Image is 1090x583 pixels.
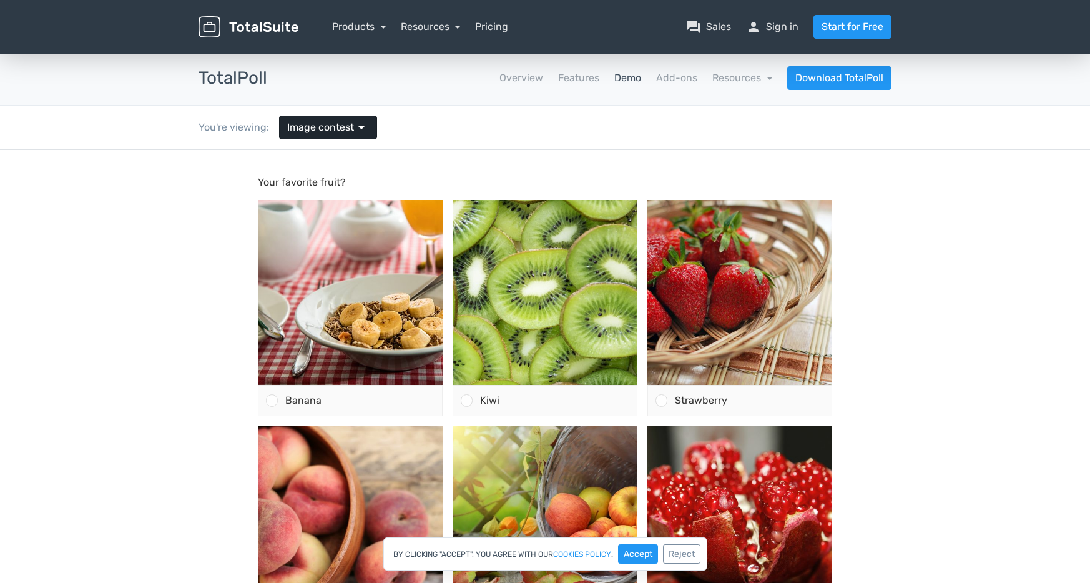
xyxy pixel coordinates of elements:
[725,512,780,544] button: Results
[480,244,499,256] span: Kiwi
[746,19,798,34] a: personSign in
[686,19,701,34] span: question_answer
[258,50,443,235] img: cereal-898073_1920-500x500.jpg
[614,71,641,86] a: Demo
[258,25,832,40] p: Your favorite fruit?
[618,544,658,564] button: Accept
[499,71,543,86] a: Overview
[199,120,279,135] div: You're viewing:
[787,66,891,90] a: Download TotalPoll
[790,512,832,544] button: Vote
[332,21,386,32] a: Products
[354,120,369,135] span: arrow_drop_down
[285,244,322,256] span: Banana
[675,471,738,482] span: Pomegranate
[647,276,832,461] img: pomegranate-196800_1920-500x500.jpg
[453,276,637,461] img: apple-1776744_1920-500x500.jpg
[663,544,700,564] button: Reject
[675,244,727,256] span: Strawberry
[686,19,731,34] a: question_answerSales
[258,276,443,461] img: peach-3314679_1920-500x500.jpg
[712,72,772,84] a: Resources
[656,71,697,86] a: Add-ons
[285,471,315,482] span: Peach
[813,15,891,39] a: Start for Free
[401,21,461,32] a: Resources
[199,69,267,88] h3: TotalPoll
[553,551,611,558] a: cookies policy
[383,537,707,571] div: By clicking "Accept", you agree with our .
[475,19,508,34] a: Pricing
[287,120,354,135] span: Image contest
[480,471,508,482] span: Apple
[279,116,377,139] a: Image contest arrow_drop_down
[647,50,832,235] img: strawberry-1180048_1920-500x500.jpg
[453,50,637,235] img: fruit-3246127_1920-500x500.jpg
[746,19,761,34] span: person
[558,71,599,86] a: Features
[199,16,298,38] img: TotalSuite for WordPress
